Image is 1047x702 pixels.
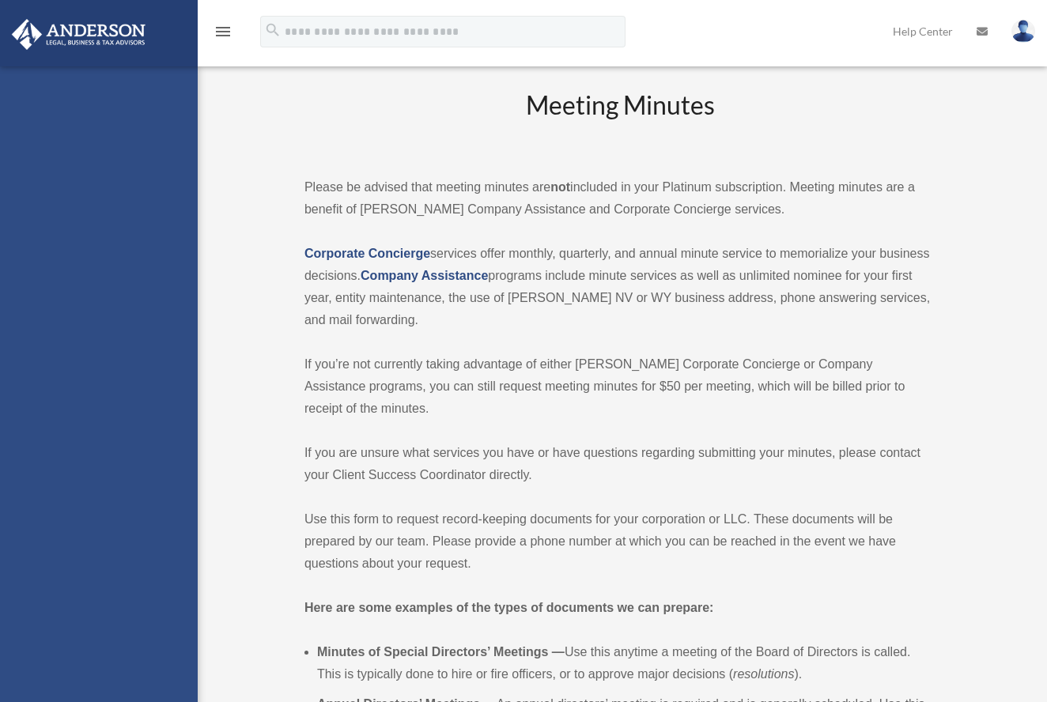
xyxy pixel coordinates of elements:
p: services offer monthly, quarterly, and annual minute service to memorialize your business decisio... [304,243,936,331]
i: search [264,21,282,39]
img: User Pic [1011,20,1035,43]
li: Use this anytime a meeting of the Board of Directors is called. This is typically done to hire or... [317,641,936,685]
em: resolutions [733,667,794,681]
a: Corporate Concierge [304,247,430,260]
img: Anderson Advisors Platinum Portal [7,19,150,50]
p: Use this form to request record-keeping documents for your corporation or LLC. These documents wi... [304,508,936,575]
a: menu [214,28,232,41]
b: Minutes of Special Directors’ Meetings — [317,645,565,659]
h2: Meeting Minutes [304,88,936,153]
strong: Here are some examples of the types of documents we can prepare: [304,601,714,614]
p: Please be advised that meeting minutes are included in your Platinum subscription. Meeting minute... [304,176,936,221]
p: If you are unsure what services you have or have questions regarding submitting your minutes, ple... [304,442,936,486]
a: Company Assistance [361,269,488,282]
p: If you’re not currently taking advantage of either [PERSON_NAME] Corporate Concierge or Company A... [304,353,936,420]
strong: not [550,180,570,194]
i: menu [214,22,232,41]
